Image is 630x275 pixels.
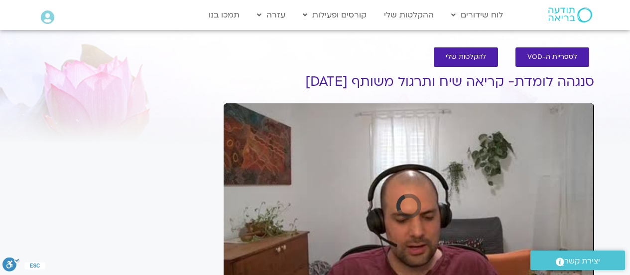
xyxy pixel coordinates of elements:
a: ההקלטות שלי [379,5,439,24]
span: להקלטות שלי [446,53,486,61]
a: להקלטות שלי [434,47,498,67]
a: לספריית ה-VOD [515,47,589,67]
h1: סנגהה לומדת- קריאה שיח ותרגול משותף [DATE] [224,74,594,89]
a: לוח שידורים [446,5,508,24]
a: תמכו בנו [204,5,245,24]
a: יצירת קשר [530,251,625,270]
a: קורסים ופעילות [298,5,372,24]
span: לספריית ה-VOD [527,53,577,61]
span: יצירת קשר [564,255,600,268]
a: עזרה [252,5,290,24]
img: תודעה בריאה [548,7,592,22]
